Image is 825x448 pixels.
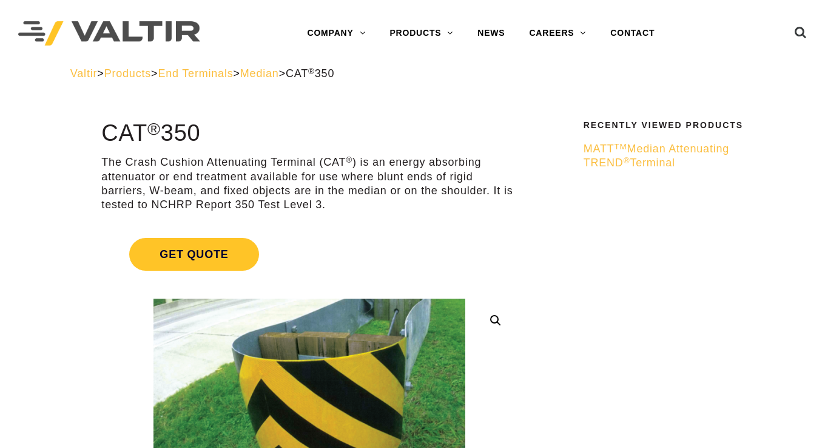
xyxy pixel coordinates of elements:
a: COMPANY [295,21,378,46]
a: NEWS [465,21,517,46]
a: Valtir [70,67,97,80]
a: Products [104,67,151,80]
p: The Crash Cushion Attenuating Terminal (CAT ) is an energy absorbing attenuator or end treatment ... [101,155,517,212]
a: CONTACT [598,21,667,46]
a: PRODUCTS [377,21,465,46]
sup: ® [346,155,352,165]
span: MATT Median Attenuating TREND Terminal [584,143,729,169]
span: CAT 350 [286,67,334,80]
div: > > > > [70,67,755,81]
sup: ® [308,67,315,76]
a: CAREERS [517,21,598,46]
span: Get Quote [129,238,258,271]
sup: TM [615,142,627,151]
img: Valtir [18,21,200,46]
a: End Terminals [158,67,233,80]
a: Get Quote [101,223,517,285]
sup: ® [147,119,161,138]
a: MATTTMMedian Attenuating TREND®Terminal [584,142,747,171]
sup: ® [624,156,630,165]
a: Median [240,67,279,80]
h2: Recently Viewed Products [584,121,747,130]
h1: CAT 350 [101,121,517,146]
